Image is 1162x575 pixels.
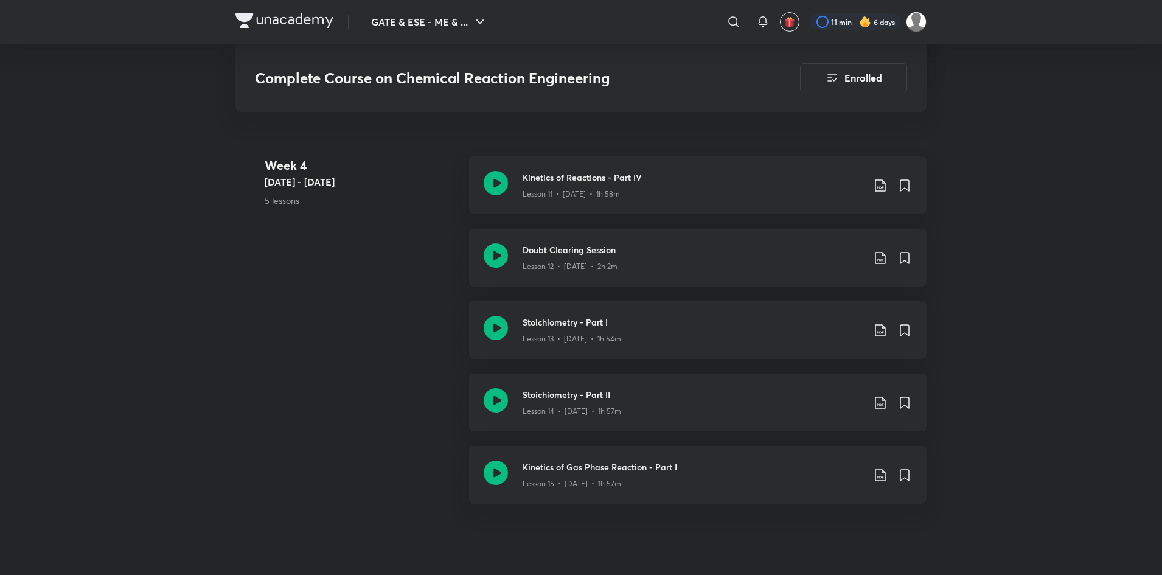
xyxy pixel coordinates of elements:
p: Lesson 12 • [DATE] • 2h 2m [523,261,618,272]
h3: Stoichiometry - Part I [523,316,863,329]
a: Doubt Clearing SessionLesson 12 • [DATE] • 2h 2m [469,229,927,301]
button: avatar [780,12,799,32]
img: Company Logo [235,13,333,28]
a: Stoichiometry - Part IILesson 14 • [DATE] • 1h 57m [469,374,927,446]
img: avatar [784,16,795,27]
h3: Kinetics of Gas Phase Reaction - Part I [523,461,863,473]
p: Lesson 15 • [DATE] • 1h 57m [523,478,621,489]
p: 5 lessons [265,194,459,207]
h3: Doubt Clearing Session [523,243,863,256]
a: Kinetics of Gas Phase Reaction - Part ILesson 15 • [DATE] • 1h 57m [469,446,927,518]
p: Lesson 11 • [DATE] • 1h 58m [523,189,620,200]
h3: Complete Course on Chemical Reaction Engineering [255,69,731,87]
h4: Week 4 [265,156,459,175]
a: Stoichiometry - Part ILesson 13 • [DATE] • 1h 54m [469,301,927,374]
a: Company Logo [235,13,333,31]
button: GATE & ESE - ME & ... [364,10,495,34]
p: Lesson 13 • [DATE] • 1h 54m [523,333,621,344]
button: Enrolled [800,63,907,92]
a: Kinetics of Reactions - Part IVLesson 11 • [DATE] • 1h 58m [469,156,927,229]
img: streak [859,16,871,28]
h3: Kinetics of Reactions - Part IV [523,171,863,184]
img: Prakhar Mishra [906,12,927,32]
h3: Stoichiometry - Part II [523,388,863,401]
h5: [DATE] - [DATE] [265,175,459,189]
p: Lesson 14 • [DATE] • 1h 57m [523,406,621,417]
